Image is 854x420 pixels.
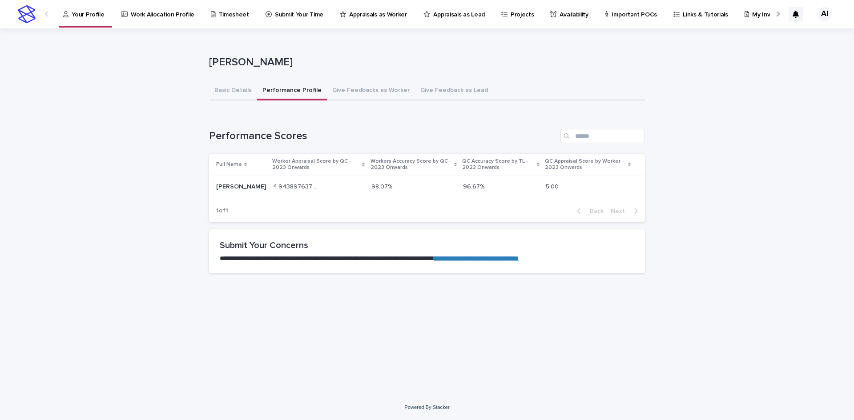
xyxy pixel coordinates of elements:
[327,82,415,100] button: Give Feedbacks as Worker
[272,156,360,173] p: Worker Appraisal Score by QC - 2023 Onwards
[463,181,486,191] p: 96.67%
[404,404,449,410] a: Powered By Stacker
[570,207,607,215] button: Back
[371,156,452,173] p: Workers Accuracy Score by QC - 2023 Onwards
[209,82,257,100] button: Basic Details
[545,156,626,173] p: QC Appraisal Score by Worker - 2023 Onwards
[415,82,493,100] button: Give Feedback as Lead
[209,56,641,69] p: [PERSON_NAME]
[611,208,630,214] span: Next
[220,240,634,251] h2: Submit Your Concerns
[371,181,394,191] p: 98.07%
[607,207,645,215] button: Next
[18,5,36,23] img: stacker-logo-s-only.png
[584,208,604,214] span: Back
[546,181,560,191] p: 5.00
[257,82,327,100] button: Performance Profile
[818,7,832,21] div: AI
[209,130,557,143] h1: Performance Scores
[209,200,235,222] p: 1 of 1
[273,181,319,191] p: 4.943897637795276
[462,156,535,173] p: QC Accuracy Score by TL - 2023 Onwards
[216,181,268,191] p: Aliyah Imran
[209,176,645,198] tr: [PERSON_NAME][PERSON_NAME] 4.9438976377952764.943897637795276 98.07%98.07% 96.67%96.67% 5.005.00
[216,160,242,169] p: Full Name
[560,129,645,143] input: Search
